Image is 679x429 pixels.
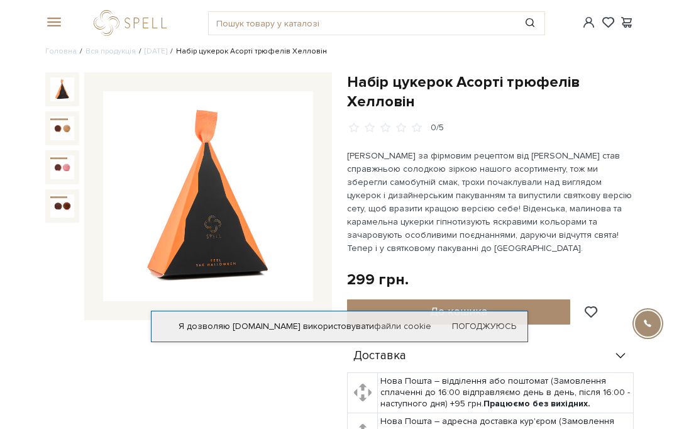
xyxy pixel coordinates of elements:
[347,270,409,289] div: 299 грн.
[378,373,634,413] td: Нова Пошта – відділення або поштомат (Замовлення сплаченні до 16:00 відправляємо день в день, піс...
[50,116,74,140] img: Набір цукерок Асорті трюфелів Хелловін
[430,304,487,318] span: До кошика
[86,47,136,56] a: Вся продукція
[152,321,527,332] div: Я дозволяю [DOMAIN_NAME] використовувати
[374,321,431,331] a: файли cookie
[452,321,516,332] a: Погоджуюсь
[167,46,327,57] li: Набір цукерок Асорті трюфелів Хелловін
[353,350,406,362] span: Доставка
[209,12,516,35] input: Пошук товару у каталозі
[103,91,313,301] img: Набір цукерок Асорті трюфелів Хелловін
[145,47,167,56] a: [DATE]
[431,122,444,134] div: 0/5
[50,194,74,218] img: Набір цукерок Асорті трюфелів Хелловін
[347,72,634,111] h1: Набір цукерок Асорті трюфелів Хелловін
[347,149,634,255] p: [PERSON_NAME] за фірмовим рецептом від [PERSON_NAME] став справжньою солодкою зіркою нашого асорт...
[45,47,77,56] a: Головна
[483,398,590,409] b: Працюємо без вихідних.
[516,12,545,35] button: Пошук товару у каталозі
[50,155,74,179] img: Набір цукерок Асорті трюфелів Хелловін
[347,299,570,325] button: До кошика
[50,77,74,101] img: Набір цукерок Асорті трюфелів Хелловін
[94,10,172,36] a: logo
